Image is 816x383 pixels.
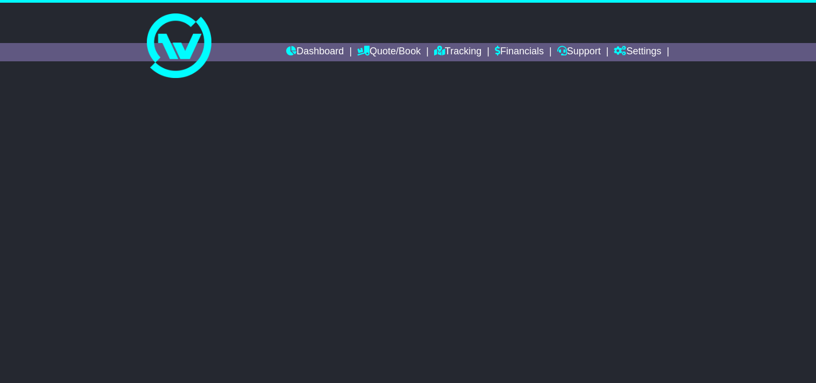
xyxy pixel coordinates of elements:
[495,43,544,61] a: Financials
[357,43,421,61] a: Quote/Book
[614,43,661,61] a: Settings
[286,43,344,61] a: Dashboard
[434,43,481,61] a: Tracking
[557,43,601,61] a: Support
